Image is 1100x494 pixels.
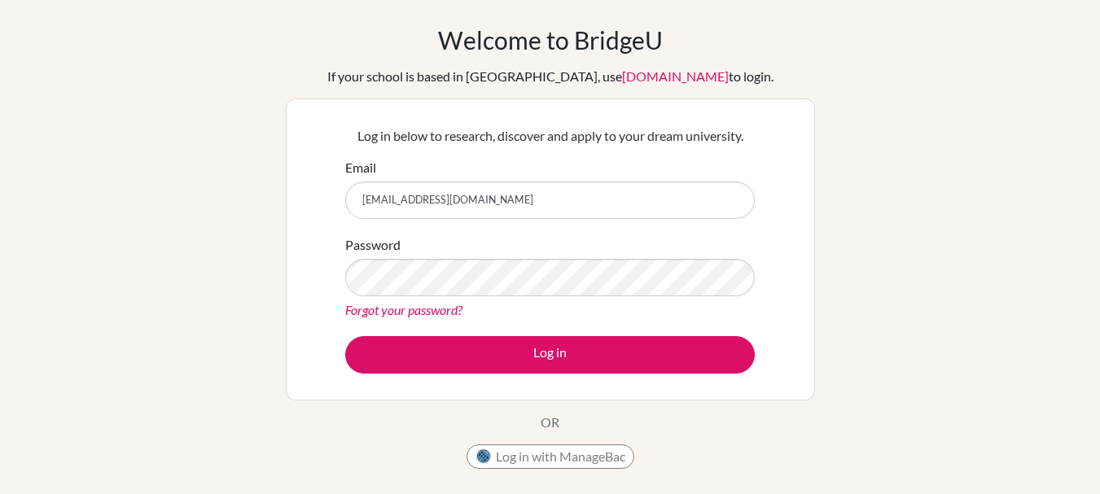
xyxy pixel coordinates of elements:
[345,336,755,374] button: Log in
[438,25,663,55] h1: Welcome to BridgeU
[345,235,401,255] label: Password
[345,158,376,177] label: Email
[345,126,755,146] p: Log in below to research, discover and apply to your dream university.
[467,444,634,469] button: Log in with ManageBac
[622,68,729,84] a: [DOMAIN_NAME]
[345,302,462,317] a: Forgot your password?
[327,67,774,86] div: If your school is based in [GEOGRAPHIC_DATA], use to login.
[541,413,559,432] p: OR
